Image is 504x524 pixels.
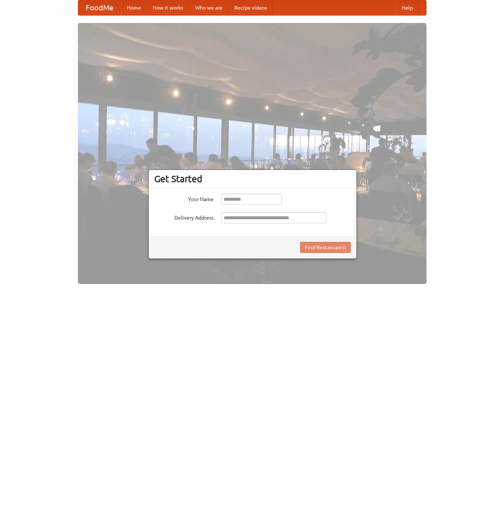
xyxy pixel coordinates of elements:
[396,0,419,15] a: Help
[121,0,147,15] a: Home
[147,0,189,15] a: How it works
[228,0,273,15] a: Recipe videos
[154,173,351,184] h3: Get Started
[154,194,214,203] label: Your Name
[154,212,214,221] label: Delivery Address
[189,0,228,15] a: Who we are
[78,0,121,15] a: FoodMe
[300,242,351,253] button: Find Restaurants!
